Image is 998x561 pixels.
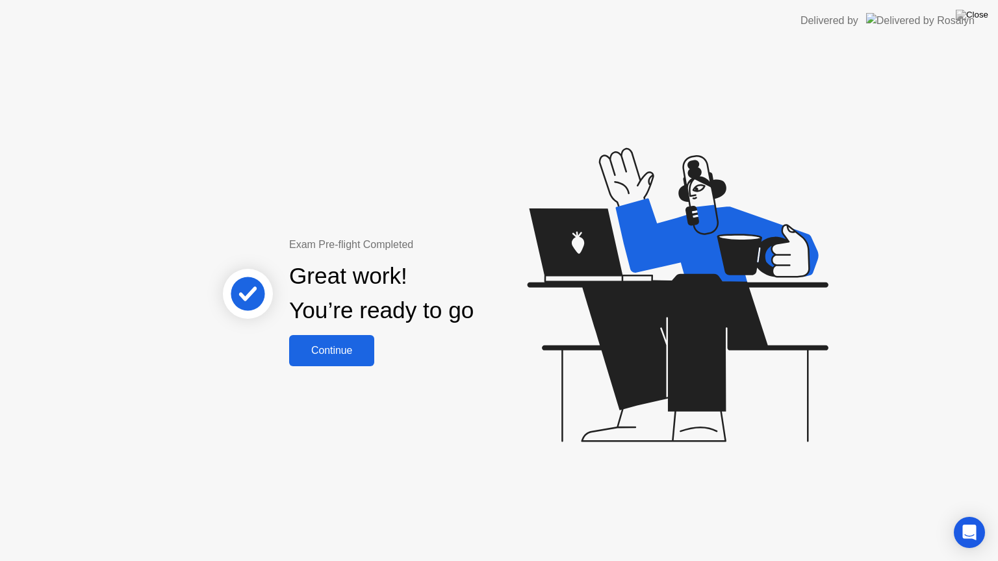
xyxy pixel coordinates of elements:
[800,13,858,29] div: Delivered by
[289,335,374,366] button: Continue
[956,10,988,20] img: Close
[293,345,370,356] div: Continue
[289,259,474,328] div: Great work! You’re ready to go
[289,237,557,253] div: Exam Pre-flight Completed
[866,13,975,28] img: Delivered by Rosalyn
[954,517,985,548] div: Open Intercom Messenger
